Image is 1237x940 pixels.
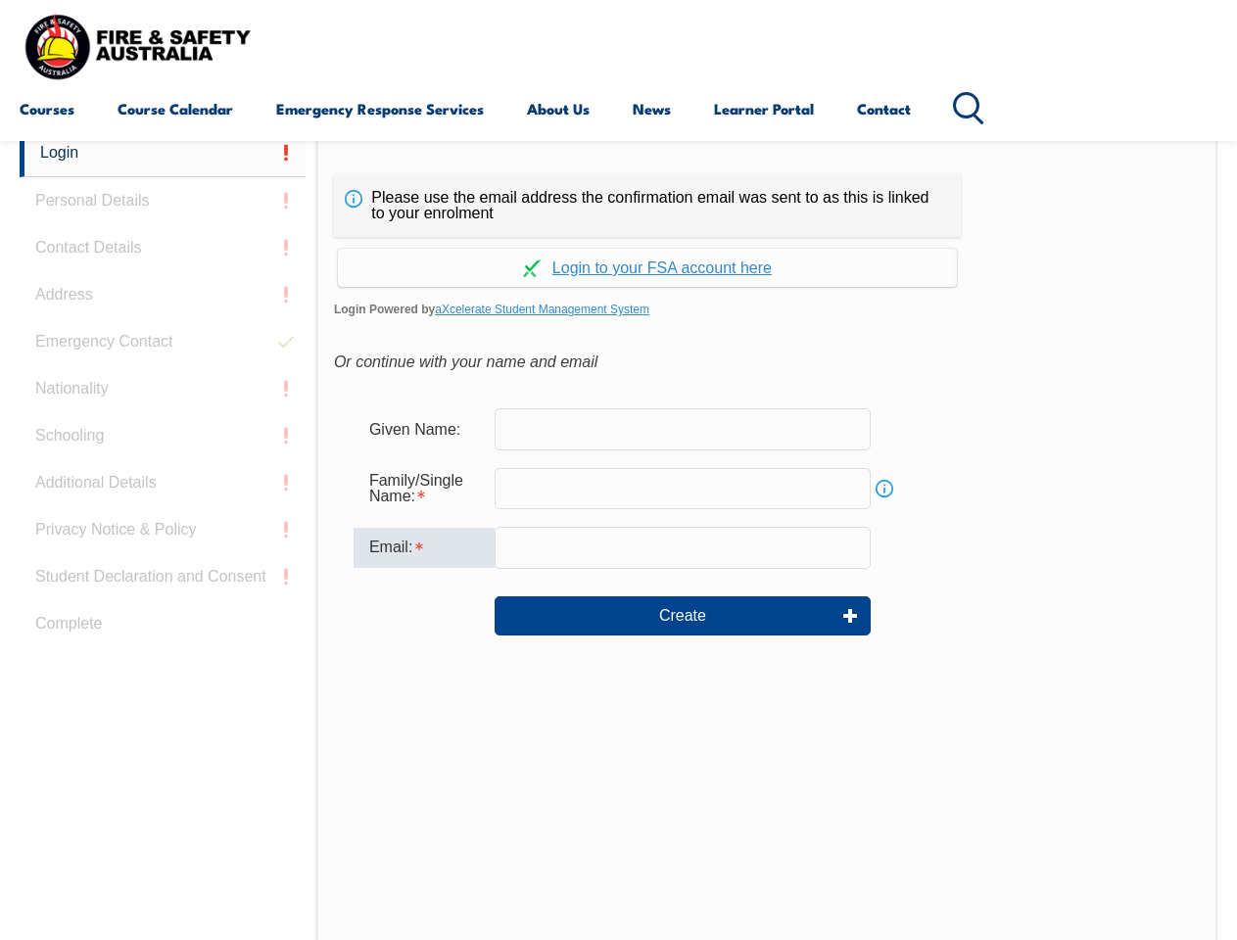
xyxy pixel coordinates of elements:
a: Login [20,129,306,177]
a: Course Calendar [118,85,233,132]
a: About Us [527,85,590,132]
a: News [633,85,671,132]
a: Info [871,475,898,502]
a: Contact [857,85,911,132]
a: Emergency Response Services [276,85,484,132]
a: Courses [20,85,74,132]
div: Email is required. [354,528,495,567]
button: Create [495,596,871,635]
div: Please use the email address the confirmation email was sent to as this is linked to your enrolment [334,174,961,237]
a: aXcelerate Student Management System [435,303,649,316]
div: Or continue with your name and email [334,348,1200,377]
a: Learner Portal [714,85,814,132]
div: Given Name: [354,410,495,447]
div: Family/Single Name is required. [354,462,495,515]
img: Log in withaxcelerate [523,259,541,277]
span: Login Powered by [334,295,1200,324]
